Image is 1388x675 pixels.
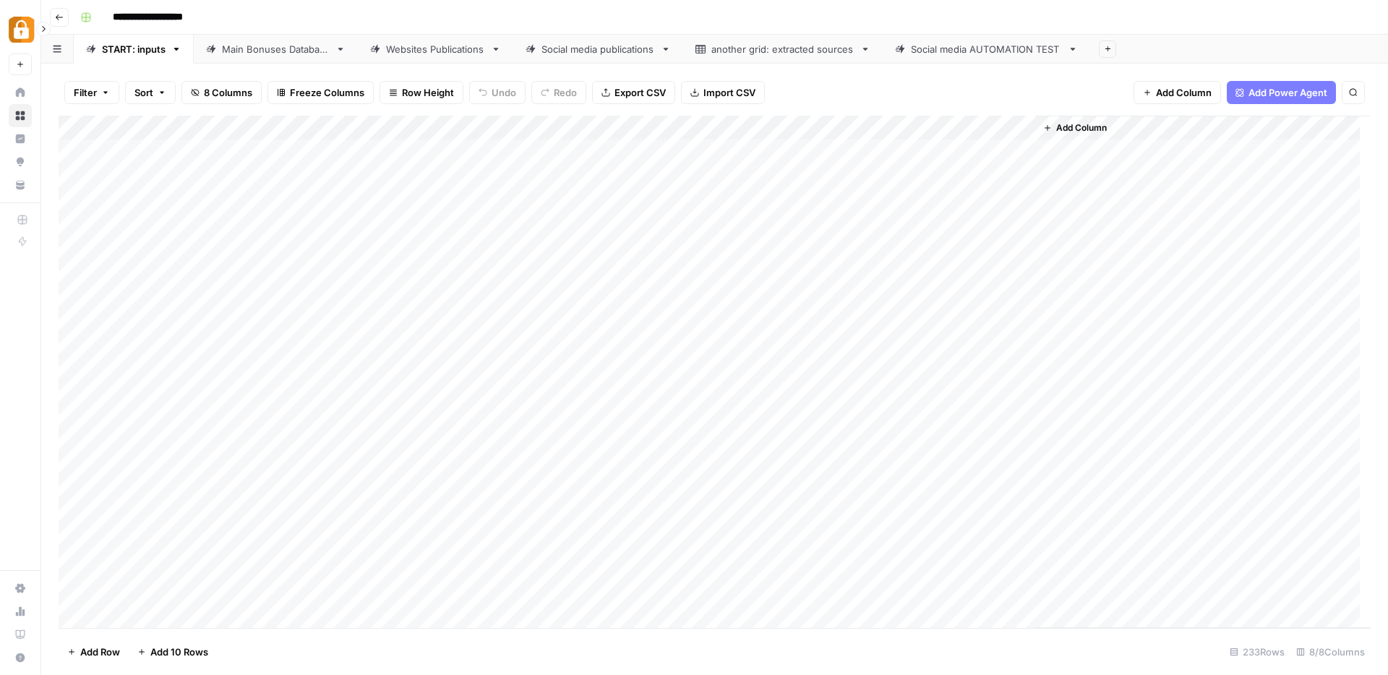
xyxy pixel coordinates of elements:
button: Add Power Agent [1227,81,1336,104]
button: Freeze Columns [267,81,374,104]
span: Add Power Agent [1248,85,1327,100]
a: Insights [9,127,32,150]
div: 8/8 Columns [1290,640,1371,663]
button: Export CSV [592,81,675,104]
img: Adzz Logo [9,17,35,43]
span: Redo [554,85,577,100]
button: Add 10 Rows [129,640,217,663]
span: Add 10 Rows [150,645,208,659]
div: Social media publications [541,42,655,56]
div: Social media AUTOMATION TEST [911,42,1062,56]
button: Add Row [59,640,129,663]
div: 233 Rows [1224,640,1290,663]
span: Add Column [1156,85,1212,100]
button: Add Column [1134,81,1221,104]
button: Sort [125,81,176,104]
button: Row Height [380,81,463,104]
div: Main Bonuses Database [222,42,330,56]
a: START: inputs [74,35,194,64]
a: Learning Hub [9,623,32,646]
span: Row Height [402,85,454,100]
button: Redo [531,81,586,104]
button: Import CSV [681,81,765,104]
a: Your Data [9,173,32,197]
button: Help + Support [9,646,32,669]
span: 8 Columns [204,85,252,100]
a: Usage [9,600,32,623]
span: Sort [134,85,153,100]
a: Websites Publications [358,35,513,64]
span: Filter [74,85,97,100]
a: another grid: extracted sources [683,35,883,64]
a: Main Bonuses Database [194,35,358,64]
button: Add Column [1037,119,1113,137]
button: Filter [64,81,119,104]
span: Freeze Columns [290,85,364,100]
a: Home [9,81,32,104]
a: Opportunities [9,150,32,173]
span: Import CSV [703,85,755,100]
a: Browse [9,104,32,127]
div: START: inputs [102,42,166,56]
button: Workspace: Adzz [9,12,32,48]
button: 8 Columns [181,81,262,104]
a: Social media AUTOMATION TEST [883,35,1090,64]
span: Add Column [1056,121,1107,134]
span: Undo [492,85,516,100]
a: Social media publications [513,35,683,64]
span: Add Row [80,645,120,659]
span: Export CSV [614,85,666,100]
a: Settings [9,577,32,600]
button: Undo [469,81,526,104]
div: another grid: extracted sources [711,42,854,56]
div: Websites Publications [386,42,485,56]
